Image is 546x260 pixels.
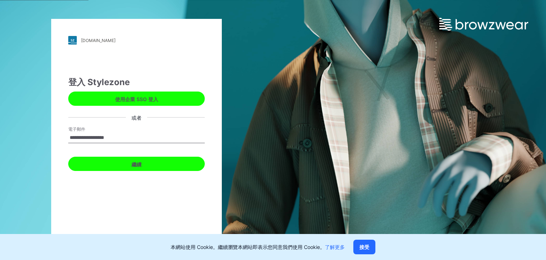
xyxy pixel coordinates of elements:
font: 使用企業 SSO 登入 [115,96,158,102]
font: 接受 [359,244,369,250]
font: 電子郵件 [68,126,85,132]
font: 登入 Stylezone [68,77,130,87]
button: 繼續 [68,157,205,171]
font: 或者 [132,114,141,120]
font: 繼續 [132,161,141,167]
a: 了解更多 [325,244,345,250]
font: [DOMAIN_NAME] [81,38,116,43]
img: browzwear-logo.e42bd6dac1945053ebaf764b6aa21510.svg [439,18,528,31]
a: [DOMAIN_NAME] [68,36,205,45]
button: 使用企業 SSO 登入 [68,92,205,106]
button: 接受 [353,240,375,254]
img: stylezone-logo.562084cfcfab977791bfbf7441f1a819.svg [68,36,77,45]
font: 本網站使用 Cookie。繼續瀏覽本網站即表示您同意我們使用 Cookie。 [171,244,325,250]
